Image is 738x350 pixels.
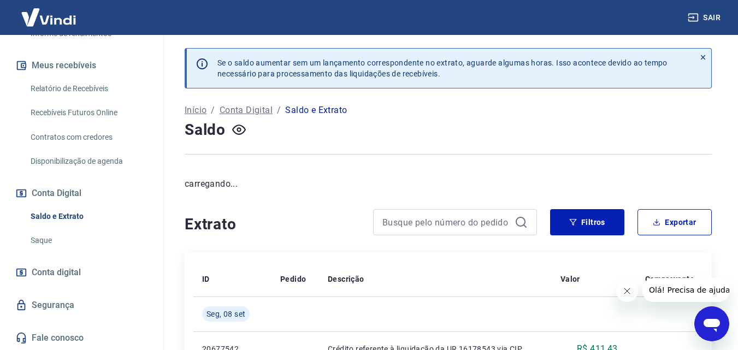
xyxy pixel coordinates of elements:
[550,209,624,235] button: Filtros
[686,8,725,28] button: Sair
[694,306,729,341] iframe: Botão para abrir a janela de mensagens
[26,102,150,124] a: Recebíveis Futuros Online
[26,78,150,100] a: Relatório de Recebíveis
[560,274,580,284] p: Valor
[637,209,712,235] button: Exportar
[211,104,215,117] p: /
[277,104,281,117] p: /
[645,274,694,284] p: Comprovante
[26,150,150,173] a: Disponibilização de agenda
[616,280,638,302] iframe: Fechar mensagem
[185,119,226,141] h4: Saldo
[202,274,210,284] p: ID
[32,265,81,280] span: Conta digital
[642,278,729,302] iframe: Mensagem da empresa
[285,104,347,117] p: Saldo e Extrato
[26,126,150,149] a: Contratos com credores
[185,213,360,235] h4: Extrato
[280,274,306,284] p: Pedido
[206,309,245,319] span: Seg, 08 set
[26,229,150,252] a: Saque
[26,205,150,228] a: Saldo e Extrato
[13,293,150,317] a: Segurança
[13,1,84,34] img: Vindi
[13,260,150,284] a: Conta digital
[217,57,668,79] p: Se o saldo aumentar sem um lançamento correspondente no extrato, aguarde algumas horas. Isso acon...
[13,181,150,205] button: Conta Digital
[382,214,510,230] input: Busque pelo número do pedido
[7,8,92,16] span: Olá! Precisa de ajuda?
[13,326,150,350] a: Fale conosco
[185,104,206,117] a: Início
[13,54,150,78] button: Meus recebíveis
[185,177,712,191] p: carregando...
[220,104,273,117] a: Conta Digital
[328,274,364,284] p: Descrição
